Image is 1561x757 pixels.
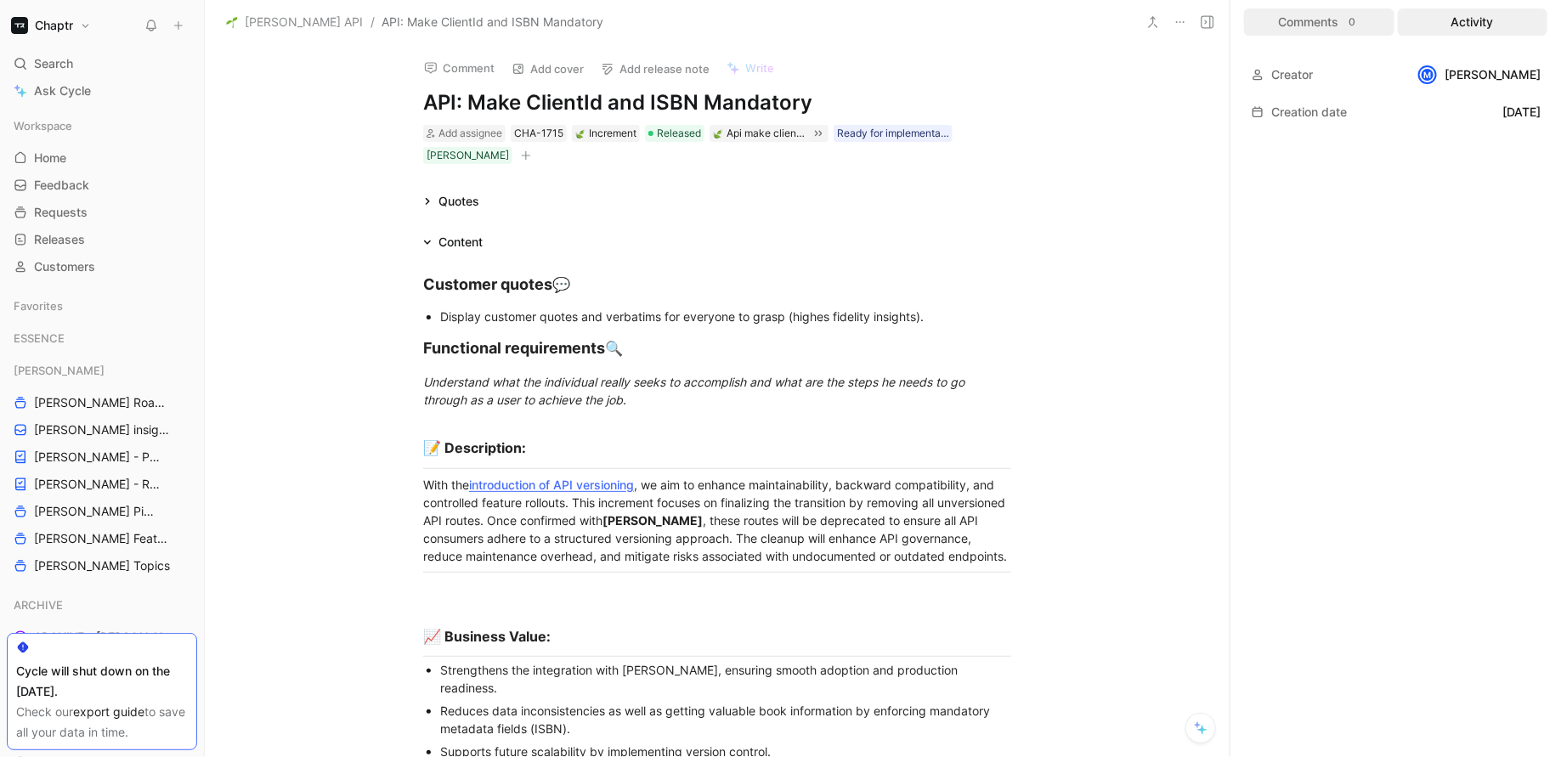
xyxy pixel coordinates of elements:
[423,628,441,645] span: 📈
[423,439,441,456] span: 📝
[423,275,552,293] strong: Customer quotes
[34,231,85,248] span: Releases
[1251,65,1313,85] div: Creator
[575,128,585,138] img: 🍃
[14,362,105,379] span: [PERSON_NAME]
[14,117,72,134] span: Workspace
[444,439,526,456] strong: Description:
[226,16,238,28] img: 🌱
[7,172,197,198] a: Feedback
[7,325,197,351] div: ESSENCE
[16,661,188,702] div: Cycle will shut down on the [DATE].
[34,629,178,646] span: ARCHIVE - [PERSON_NAME] Pipeline
[7,325,197,356] div: ESSENCE
[552,276,570,293] span: 💬
[34,449,163,466] span: [PERSON_NAME] - PLANNINGS
[370,12,375,32] span: /
[837,125,949,142] div: Ready for implementation
[440,308,1011,325] div: Display customer quotes and verbatims for everyone to grasp (highes fidelity insights).
[1346,14,1360,31] div: 0
[35,18,73,33] h1: Chaptr
[7,200,197,225] a: Requests
[440,702,1011,737] div: Reduces data inconsistencies as well as getting valuable book information by enforcing mandatory ...
[440,661,1011,697] div: Strengthens the integration with [PERSON_NAME], ensuring smooth adoption and production readiness.
[7,390,197,415] a: [PERSON_NAME] Roadmap - open items
[245,12,363,32] span: [PERSON_NAME] API
[423,89,1011,116] h1: API: Make ClientId and ISBN Mandatory
[34,258,95,275] span: Customers
[7,113,197,138] div: Workspace
[7,499,197,524] a: [PERSON_NAME] Pipeline
[416,232,489,252] div: Content
[34,81,91,101] span: Ask Cycle
[382,12,603,32] span: API: Make ClientId and ISBN Mandatory
[34,150,66,167] span: Home
[423,339,605,357] strong: Functional requirements
[14,596,63,613] span: ARCHIVE
[657,125,701,142] span: Released
[7,358,197,383] div: [PERSON_NAME]
[575,125,636,142] div: Increment
[34,421,173,438] span: [PERSON_NAME] insights
[7,526,197,551] a: [PERSON_NAME] Features
[7,358,197,579] div: [PERSON_NAME][PERSON_NAME] Roadmap - open items[PERSON_NAME] insights[PERSON_NAME] - PLANNINGS[PE...
[7,78,197,104] a: Ask Cycle
[423,375,968,407] em: Understand what the individual really seeks to accomplish and what are the steps he needs to go t...
[504,57,591,81] button: Add cover
[745,60,774,76] span: Write
[427,147,509,164] div: [PERSON_NAME]
[34,204,88,221] span: Requests
[444,628,551,645] strong: Business Value:
[438,191,479,212] div: Quotes
[7,293,197,319] div: Favorites
[438,127,502,139] span: Add assignee
[7,472,197,497] a: [PERSON_NAME] - REFINEMENTS
[469,477,634,492] a: introduction of API versioning
[1417,65,1541,85] div: [PERSON_NAME]
[1420,67,1435,82] div: M
[34,476,165,493] span: [PERSON_NAME] - REFINEMENTS
[1502,102,1541,122] div: [DATE]
[727,125,806,142] div: Api make clientid and isbn mandatory
[719,56,782,80] button: Write
[14,297,63,314] span: Favorites
[34,557,170,574] span: [PERSON_NAME] Topics
[1244,8,1394,36] div: Comments0
[438,232,483,252] div: Content
[645,125,704,142] div: Released
[7,624,197,650] a: ARCHIVE - [PERSON_NAME] Pipeline
[593,57,717,81] button: Add release note
[11,17,28,34] img: Chaptr
[7,227,197,252] a: Releases
[7,592,197,618] div: ARCHIVE
[514,125,563,142] div: CHA-1715
[7,145,197,171] a: Home
[34,54,73,74] span: Search
[14,330,65,347] span: ESSENCE
[7,254,197,280] a: Customers
[7,51,197,76] div: Search
[222,12,367,32] button: 🌱[PERSON_NAME] API
[602,513,703,528] strong: [PERSON_NAME]
[572,125,640,142] div: 🍃Increment
[416,56,502,80] button: Comment
[16,702,188,743] div: Check our to save all your data in time.
[7,14,95,37] button: ChaptrChaptr
[605,340,623,357] span: 🔍
[73,704,144,719] a: export guide
[34,503,158,520] span: [PERSON_NAME] Pipeline
[7,553,197,579] a: [PERSON_NAME] Topics
[1398,8,1548,36] div: Activity
[7,444,197,470] a: [PERSON_NAME] - PLANNINGS
[423,476,1011,565] div: With the , we aim to enhance maintainability, backward compatibility, and controlled feature roll...
[34,530,174,547] span: [PERSON_NAME] Features
[1251,102,1347,122] div: Creation date
[713,128,723,138] img: 🍃
[34,177,89,194] span: Feedback
[7,417,197,443] a: [PERSON_NAME] insights
[416,191,486,212] div: Quotes
[34,394,168,411] span: [PERSON_NAME] Roadmap - open items
[7,592,197,677] div: ARCHIVEARCHIVE - [PERSON_NAME] PipelineARCHIVE - Noa Pipeline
